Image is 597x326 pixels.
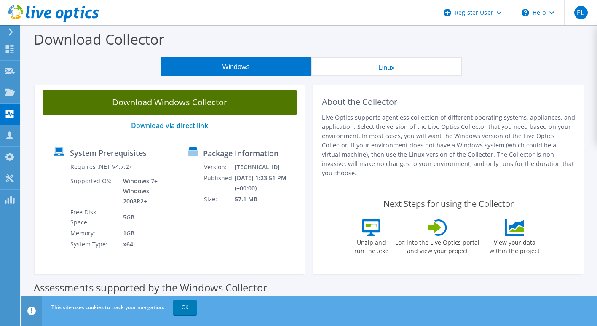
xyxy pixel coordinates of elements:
[522,9,529,16] svg: \n
[70,207,117,228] td: Free Disk Space:
[117,239,175,250] td: x64
[34,283,267,292] label: Assessments supported by the Windows Collector
[70,239,117,250] td: System Type:
[322,113,576,178] p: Live Optics supports agentless collection of different operating systems, appliances, and applica...
[203,173,234,194] td: Published:
[203,194,234,205] td: Size:
[234,173,301,194] td: [DATE] 1:23:51 PM (+00:00)
[131,121,208,130] a: Download via direct link
[173,300,197,315] a: OK
[484,236,545,255] label: View your data within the project
[311,57,462,76] button: Linux
[51,304,164,311] span: This site uses cookies to track your navigation.
[234,162,301,173] td: [TECHNICAL_ID]
[352,236,391,255] label: Unzip and run the .exe
[234,194,301,205] td: 57.1 MB
[70,149,147,157] label: System Prerequisites
[43,90,297,115] a: Download Windows Collector
[34,29,164,49] label: Download Collector
[322,97,576,107] h2: About the Collector
[70,163,132,171] label: Requires .NET V4.7.2+
[117,228,175,239] td: 1GB
[117,207,175,228] td: 5GB
[117,176,175,207] td: Windows 7+ Windows 2008R2+
[70,228,117,239] td: Memory:
[203,149,278,158] label: Package Information
[395,236,480,255] label: Log into the Live Optics portal and view your project
[70,176,117,207] td: Supported OS:
[203,162,234,173] td: Version:
[383,199,514,209] label: Next Steps for using the Collector
[574,6,588,19] span: FL
[161,57,311,76] button: Windows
